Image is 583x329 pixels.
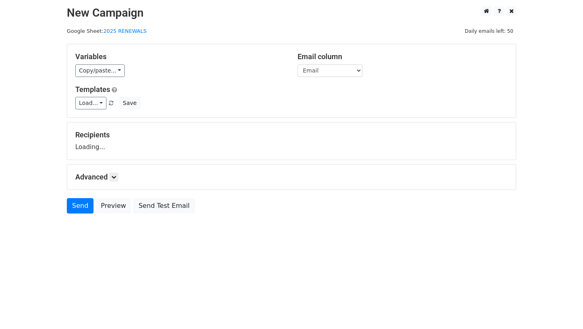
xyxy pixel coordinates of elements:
h5: Email column [298,52,508,61]
a: Templates [75,85,110,94]
a: Daily emails left: 50 [462,28,516,34]
h5: Advanced [75,173,508,182]
a: 2025 RENEWALS [103,28,147,34]
span: Daily emails left: 50 [462,27,516,36]
a: Send [67,198,94,214]
h2: New Campaign [67,6,516,20]
a: Preview [96,198,131,214]
a: Load... [75,97,106,109]
h5: Variables [75,52,285,61]
a: Send Test Email [133,198,195,214]
small: Google Sheet: [67,28,147,34]
a: Copy/paste... [75,64,125,77]
div: Loading... [75,130,508,152]
h5: Recipients [75,130,508,139]
button: Save [119,97,140,109]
